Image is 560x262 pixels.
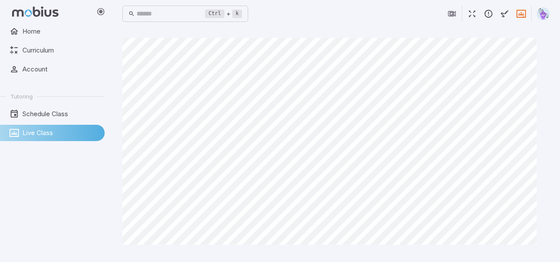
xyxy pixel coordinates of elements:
span: Live Class [22,128,99,138]
div: + [205,9,242,19]
span: Account [22,65,99,74]
button: Report an Issue [480,6,497,22]
span: Curriculum [22,46,99,55]
button: Fullscreen Game [464,6,480,22]
kbd: Ctrl [205,9,224,18]
button: Join in Zoom Client [444,6,460,22]
img: pentagon.svg [537,7,550,20]
button: Join Session now! [513,6,529,22]
span: Home [22,27,99,36]
kbd: k [232,9,242,18]
span: Schedule Class [22,109,99,119]
span: Tutoring [10,92,33,100]
button: Start Drawing on Questions [497,6,513,22]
